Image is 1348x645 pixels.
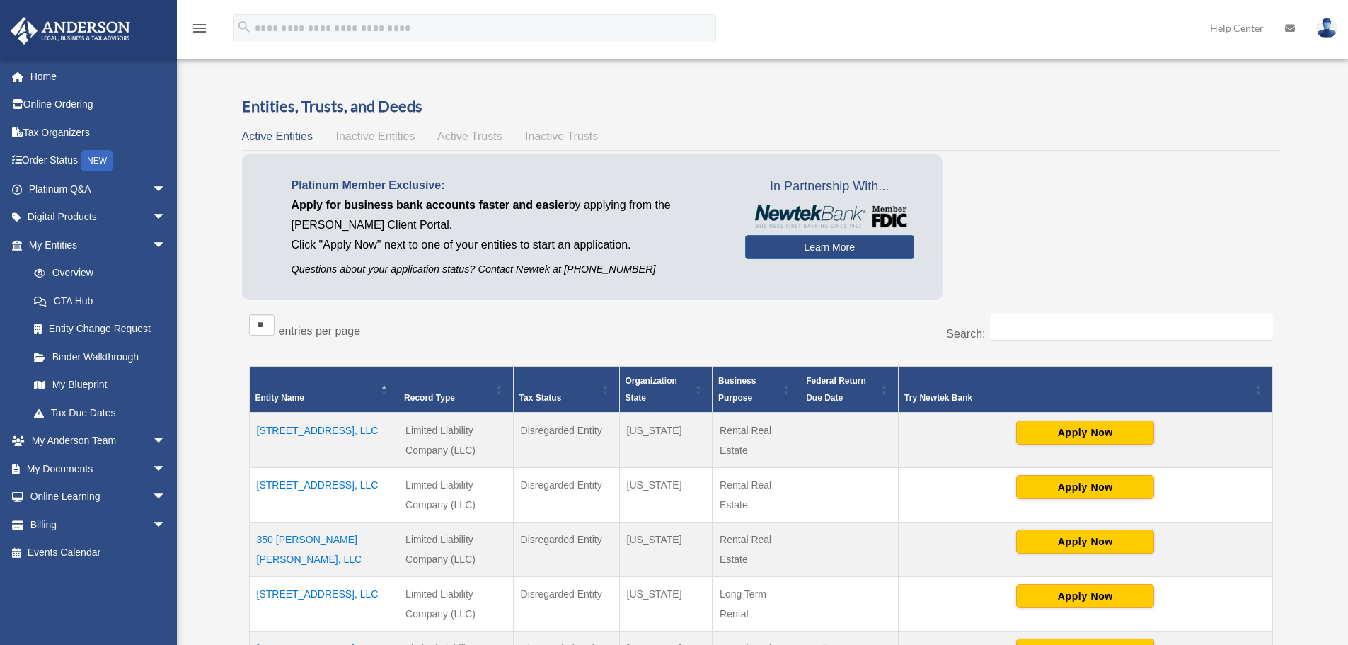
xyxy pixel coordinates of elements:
button: Apply Now [1016,475,1154,499]
td: [US_STATE] [619,413,713,468]
td: [US_STATE] [619,523,713,577]
a: Events Calendar [10,539,188,567]
button: Apply Now [1016,584,1154,608]
td: Limited Liability Company (LLC) [398,468,513,523]
td: [STREET_ADDRESS], LLC [249,577,398,632]
th: Record Type: Activate to sort [398,367,513,413]
td: Disregarded Entity [513,523,619,577]
span: Organization State [626,376,677,403]
span: arrow_drop_down [152,455,180,484]
a: Tax Organizers [10,118,188,147]
th: Entity Name: Activate to invert sorting [249,367,398,413]
img: Anderson Advisors Platinum Portal [6,17,134,45]
a: My Anderson Teamarrow_drop_down [10,427,188,455]
a: Platinum Q&Aarrow_drop_down [10,175,188,203]
a: CTA Hub [20,287,180,315]
td: [STREET_ADDRESS], LLC [249,468,398,523]
a: My Entitiesarrow_drop_down [10,231,180,259]
span: Inactive Entities [335,130,415,142]
p: Click "Apply Now" next to one of your entities to start an application. [292,235,724,255]
span: arrow_drop_down [152,175,180,204]
th: Try Newtek Bank : Activate to sort [899,367,1272,413]
th: Federal Return Due Date: Activate to sort [800,367,899,413]
a: Home [10,62,188,91]
span: Active Entities [242,130,313,142]
a: Billingarrow_drop_down [10,510,188,539]
td: 350 [PERSON_NAME] [PERSON_NAME], LLC [249,523,398,577]
i: search [236,19,252,35]
p: Platinum Member Exclusive: [292,176,724,195]
a: My Documentsarrow_drop_down [10,455,188,483]
a: Online Learningarrow_drop_down [10,483,188,511]
td: Long Term Rental [713,577,800,632]
span: arrow_drop_down [152,203,180,232]
td: Disregarded Entity [513,577,619,632]
label: entries per page [279,325,361,337]
a: Binder Walkthrough [20,343,180,371]
a: Learn More [745,235,914,259]
td: [US_STATE] [619,468,713,523]
span: Entity Name [255,393,304,403]
img: User Pic [1316,18,1337,38]
span: Inactive Trusts [525,130,598,142]
span: arrow_drop_down [152,427,180,456]
span: In Partnership With... [745,176,914,198]
a: My Blueprint [20,371,180,399]
th: Business Purpose: Activate to sort [713,367,800,413]
a: Online Ordering [10,91,188,119]
td: Limited Liability Company (LLC) [398,577,513,632]
h3: Entities, Trusts, and Deeds [242,96,1280,118]
td: [US_STATE] [619,577,713,632]
span: Active Trusts [437,130,502,142]
span: arrow_drop_down [152,231,180,260]
a: Digital Productsarrow_drop_down [10,203,188,232]
div: Try Newtek Bank [904,389,1250,406]
td: [STREET_ADDRESS], LLC [249,413,398,468]
th: Tax Status: Activate to sort [513,367,619,413]
td: Limited Liability Company (LLC) [398,523,513,577]
span: Federal Return Due Date [806,376,866,403]
a: Order StatusNEW [10,147,188,176]
td: Rental Real Estate [713,523,800,577]
p: by applying from the [PERSON_NAME] Client Portal. [292,195,724,235]
td: Disregarded Entity [513,413,619,468]
span: Business Purpose [718,376,756,403]
td: Rental Real Estate [713,468,800,523]
th: Organization State: Activate to sort [619,367,713,413]
a: Tax Due Dates [20,399,180,427]
div: NEW [81,150,113,171]
a: Overview [20,259,173,287]
span: Apply for business bank accounts faster and easier [292,199,569,211]
button: Apply Now [1016,530,1154,554]
span: arrow_drop_down [152,483,180,512]
img: NewtekBankLogoSM.png [752,205,907,228]
i: menu [191,20,208,37]
span: Record Type [404,393,455,403]
td: Disregarded Entity [513,468,619,523]
p: Questions about your application status? Contact Newtek at [PHONE_NUMBER] [292,261,724,278]
td: Limited Liability Company (LLC) [398,413,513,468]
span: arrow_drop_down [152,510,180,540]
label: Search: [946,328,985,340]
button: Apply Now [1016,421,1154,445]
td: Rental Real Estate [713,413,800,468]
span: Tax Status [519,393,562,403]
a: Entity Change Request [20,315,180,343]
a: menu [191,25,208,37]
